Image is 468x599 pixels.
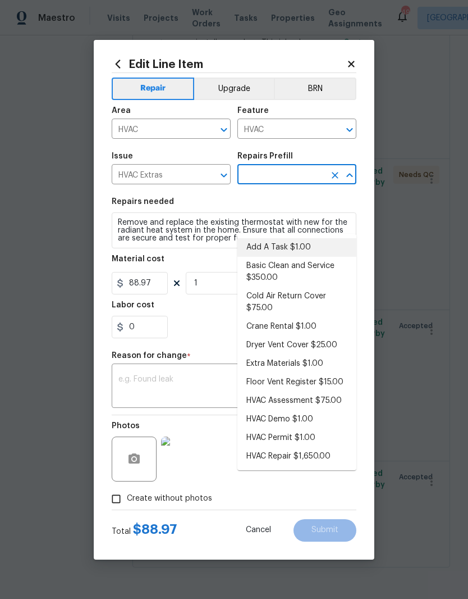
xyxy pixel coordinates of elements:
[237,447,356,466] li: HVAC Repair $1,650.00
[293,519,356,542] button: Submit
[237,355,356,373] li: Extra Materials $1.00
[112,78,194,100] button: Repair
[311,526,338,534] span: Submit
[237,152,293,160] h5: Repairs Prefill
[237,317,356,336] li: Crane Rental $1.00
[237,429,356,447] li: HVAC Permit $1.00
[237,238,356,257] li: Add A Task $1.00
[237,257,356,287] li: Basic Clean and Service $350.00
[274,78,356,100] button: BRN
[112,301,154,309] h5: Labor cost
[112,107,131,115] h5: Area
[237,392,356,410] li: HVAC Assessment $75.00
[237,287,356,317] li: Cold Air Return Cover $75.00
[237,373,356,392] li: Floor Vent Register $15.00
[112,422,140,430] h5: Photos
[127,493,212,505] span: Create without photos
[342,122,357,138] button: Open
[237,336,356,355] li: Dryer Vent Cover $25.00
[112,524,177,537] div: Total
[342,167,357,183] button: Close
[112,198,174,206] h5: Repairs needed
[112,255,164,263] h5: Material cost
[216,122,232,138] button: Open
[237,410,356,429] li: HVAC Demo $1.00
[112,58,346,70] h2: Edit Line Item
[327,167,343,183] button: Clear
[133,523,177,536] span: $ 88.97
[112,352,187,360] h5: Reason for change
[112,212,356,248] textarea: Remove and replace the existing thermostat with new for the radiant heat system in the home. Ensu...
[237,107,269,115] h5: Feature
[246,526,271,534] span: Cancel
[194,78,274,100] button: Upgrade
[112,152,133,160] h5: Issue
[228,519,289,542] button: Cancel
[216,167,232,183] button: Open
